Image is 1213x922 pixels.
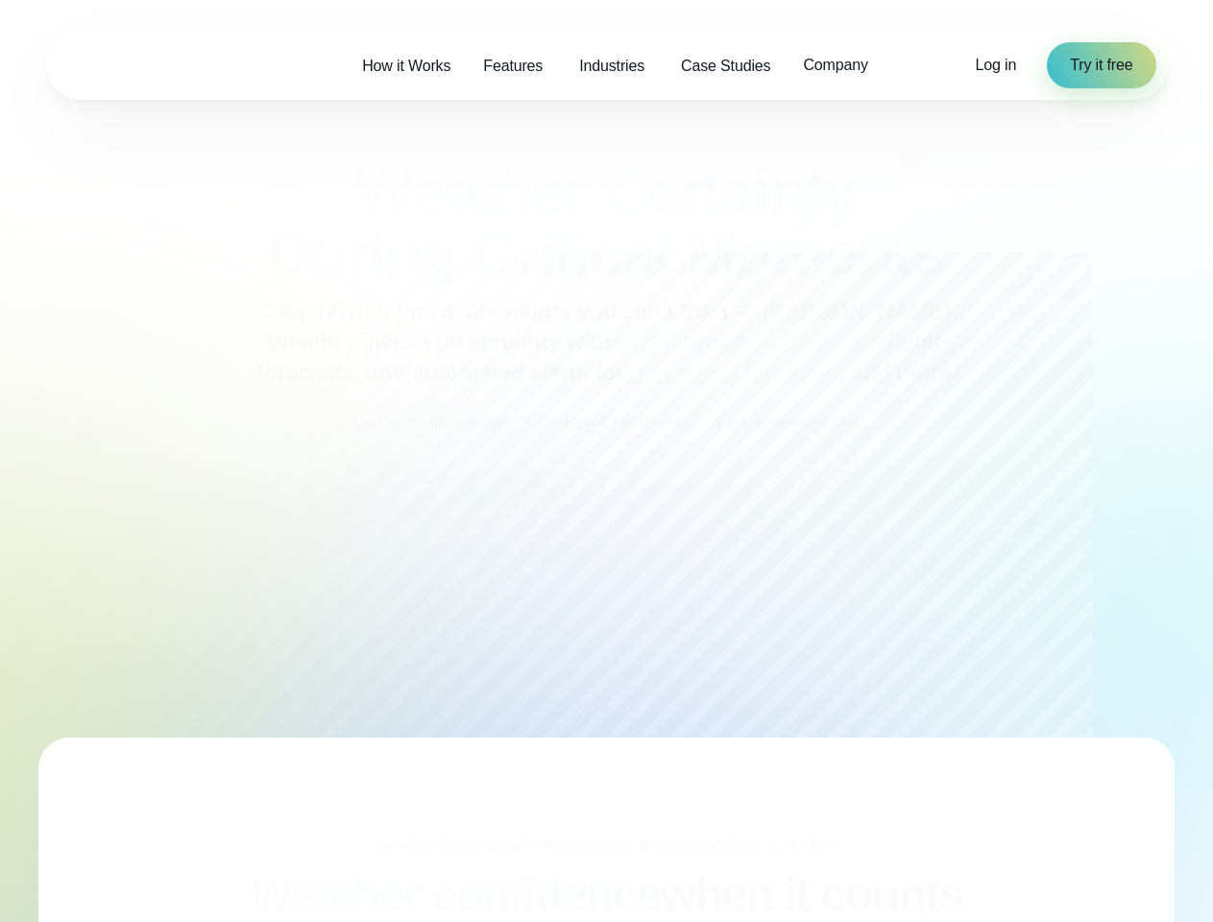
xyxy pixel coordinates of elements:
a: Case Studies [665,46,787,85]
span: Try it free [1070,54,1132,77]
a: Try it free [1047,42,1155,88]
span: Case Studies [681,55,770,78]
span: Features [483,55,543,78]
span: Company [803,54,867,77]
span: Log in [976,57,1017,73]
a: Log in [976,54,1017,77]
a: How it Works [346,46,467,85]
span: How it Works [362,55,450,78]
span: Industries [579,55,644,78]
